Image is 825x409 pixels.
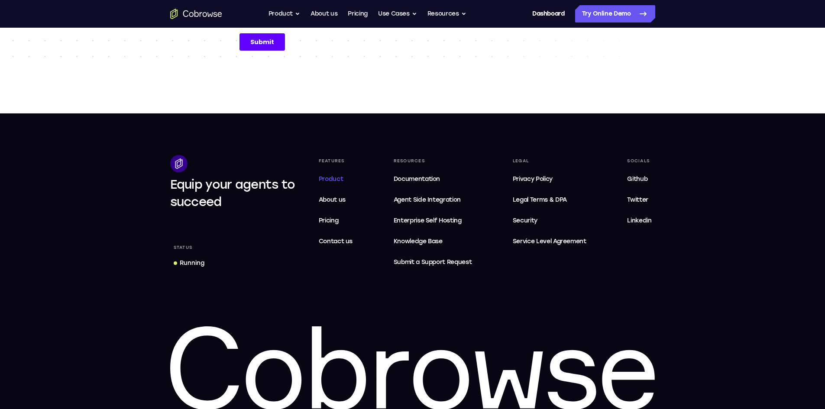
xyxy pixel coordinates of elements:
[509,155,590,167] div: Legal
[390,233,476,250] a: Knowledge Base
[390,191,476,209] a: Agent Side Integration
[624,191,655,209] a: Twitter
[627,175,647,183] span: Github
[513,217,537,224] span: Security
[315,171,356,188] a: Product
[170,177,295,209] span: Equip your agents to succeed
[509,191,590,209] a: Legal Terms & DPA
[348,5,368,23] a: Pricing
[513,236,586,247] span: Service Level Agreement
[269,5,301,23] button: Product
[624,212,655,229] a: Linkedin
[180,259,204,267] div: Running
[319,175,343,183] span: Product
[319,196,346,203] span: About us
[509,171,590,188] a: Privacy Policy
[390,254,476,271] a: Submit a Support Request
[394,216,472,226] span: Enterprise Self Hosting
[315,191,356,209] a: About us
[170,9,222,19] a: Go to the home page
[319,238,353,245] span: Contact us
[390,212,476,229] a: Enterprise Self Hosting
[394,238,443,245] span: Knowledge Base
[315,212,356,229] a: Pricing
[394,175,440,183] span: Documentation
[509,212,590,229] a: Security
[378,5,417,23] button: Use Cases
[624,171,655,188] a: Github
[513,175,553,183] span: Privacy Policy
[532,5,565,23] a: Dashboard
[394,257,472,267] span: Submit a Support Request
[390,171,476,188] a: Documentation
[627,196,648,203] span: Twitter
[315,233,356,250] a: Contact us
[624,155,655,167] div: Socials
[170,242,196,254] div: Status
[513,196,567,203] span: Legal Terms & DPA
[311,5,337,23] a: About us
[315,155,356,167] div: Features
[509,233,590,250] a: Service Level Agreement
[575,5,655,23] a: Try Online Demo
[427,5,466,23] button: Resources
[319,217,339,224] span: Pricing
[394,195,472,205] span: Agent Side Integration
[390,155,476,167] div: Resources
[170,255,208,271] a: Running
[627,217,651,224] span: Linkedin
